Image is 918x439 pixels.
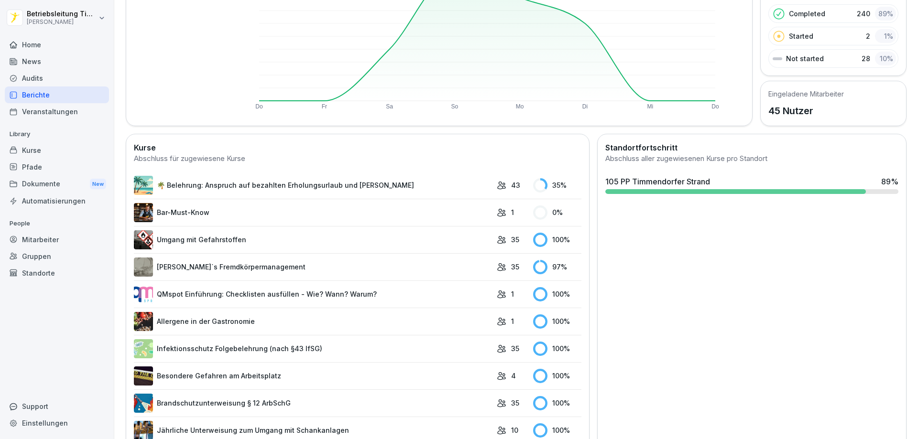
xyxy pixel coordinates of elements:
img: rsy9vu330m0sw5op77geq2rv.png [134,285,153,304]
a: Allergene in der Gastronomie [134,312,492,331]
p: 1 [511,289,514,299]
p: 240 [857,9,870,19]
a: DokumenteNew [5,175,109,193]
a: News [5,53,109,70]
div: 100 % [533,233,581,247]
h2: Kurse [134,142,581,153]
div: 1 % [875,29,896,43]
text: Do [255,103,263,110]
div: Support [5,398,109,415]
p: 2 [866,31,870,41]
text: Fr [322,103,327,110]
div: 97 % [533,260,581,274]
div: 89 % [875,7,896,21]
text: Di [582,103,588,110]
p: 4 [511,371,516,381]
text: Do [711,103,719,110]
img: ltafy9a5l7o16y10mkzj65ij.png [134,257,153,277]
div: 100 % [533,369,581,383]
a: Veranstaltungen [5,103,109,120]
a: Berichte [5,86,109,103]
a: [PERSON_NAME]`s Fremdkörpermanagement [134,257,492,277]
text: Mo [516,103,524,110]
a: QMspot Einführung: Checklisten ausfüllen - Wie? Wann? Warum? [134,285,492,304]
text: Mi [647,103,653,110]
div: New [90,179,106,190]
p: 43 [511,180,520,190]
p: 45 Nutzer [768,104,844,118]
p: 35 [511,262,519,272]
div: 89 % [881,176,898,187]
p: 35 [511,398,519,408]
p: Completed [789,9,825,19]
p: 35 [511,343,519,353]
a: Einstellungen [5,415,109,431]
p: People [5,216,109,231]
p: Not started [786,54,824,64]
div: 35 % [533,178,581,193]
a: Standorte [5,265,109,281]
img: s9mc00x6ussfrb3lxoajtb4r.png [134,176,153,195]
div: 100 % [533,342,581,356]
div: 100 % [533,423,581,438]
img: tgff07aey9ahi6f4hltuk21p.png [134,339,153,358]
a: Infektionsschutz Folgebelehrung (nach §43 IfSG) [134,339,492,358]
a: Automatisierungen [5,193,109,209]
img: zq4t51x0wy87l3xh8s87q7rq.png [134,366,153,385]
a: 105 PP Timmendorfer Strand89% [601,172,902,198]
p: [PERSON_NAME] [27,19,97,25]
div: 0 % [533,205,581,220]
a: Pfade [5,159,109,175]
p: 28 [862,54,870,64]
p: 10 [511,425,518,435]
a: 🌴 Belehrung: Anspruch auf bezahlten Erholungsurlaub und [PERSON_NAME] [134,176,492,195]
img: gsgognukgwbtoe3cnlsjjbmw.png [134,312,153,331]
img: ro33qf0i8ndaw7nkfv0stvse.png [134,230,153,249]
a: Mitarbeiter [5,231,109,248]
a: Umgang mit Gefahrstoffen [134,230,492,249]
p: Betriebsleitung Timmendorf [27,10,97,18]
div: 105 PP Timmendorfer Strand [605,176,710,187]
div: Abschluss für zugewiesene Kurse [134,153,581,164]
div: 100 % [533,287,581,301]
a: Kurse [5,142,109,159]
h2: Standortfortschritt [605,142,898,153]
p: 1 [511,207,514,217]
div: 100 % [533,396,581,410]
a: Home [5,36,109,53]
div: Abschluss aller zugewiesenen Kurse pro Standort [605,153,898,164]
text: Sa [386,103,393,110]
a: Gruppen [5,248,109,265]
img: b0iy7e1gfawqjs4nezxuanzk.png [134,394,153,413]
div: 100 % [533,314,581,329]
p: 1 [511,316,514,326]
text: So [451,103,459,110]
a: Bar-Must-Know [134,203,492,222]
a: Besondere Gefahren am Arbeitsplatz [134,366,492,385]
p: Started [789,31,813,41]
h5: Eingeladene Mitarbeiter [768,89,844,99]
p: Library [5,127,109,142]
div: 10 % [875,52,896,65]
a: Audits [5,70,109,86]
div: Dokumente [5,175,109,193]
p: 35 [511,235,519,245]
a: Brandschutzunterweisung § 12 ArbSchG [134,394,492,413]
img: avw4yih0pjczq94wjribdn74.png [134,203,153,222]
